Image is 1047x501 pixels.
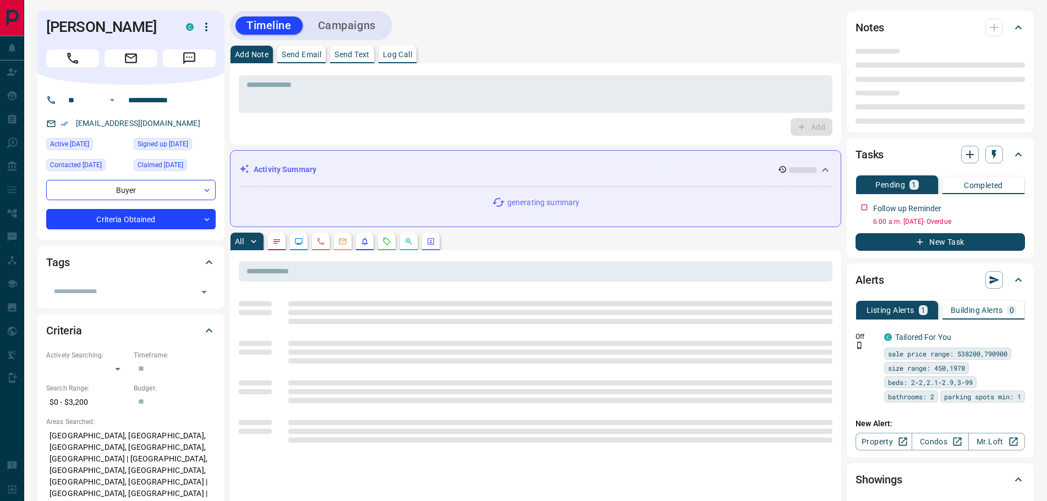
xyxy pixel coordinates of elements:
p: Budget: [134,383,216,393]
span: bathrooms: 2 [888,391,934,402]
p: Actively Searching: [46,350,128,360]
svg: Opportunities [404,237,413,246]
svg: Agent Actions [426,237,435,246]
div: Tasks [856,141,1025,168]
div: Sun Aug 11 2024 [46,159,128,174]
div: Wed Jul 30 2025 [46,138,128,153]
a: Tailored For You [895,333,951,342]
svg: Calls [316,237,325,246]
p: 1 [921,306,925,314]
p: New Alert: [856,418,1025,430]
span: Claimed [DATE] [138,159,183,170]
button: Campaigns [307,16,387,35]
p: Send Email [282,51,321,58]
p: Log Call [383,51,412,58]
div: condos.ca [884,333,892,341]
svg: Emails [338,237,347,246]
div: Mon Aug 30 2021 [134,138,216,153]
p: Off [856,332,878,342]
button: Timeline [235,16,303,35]
h2: Notes [856,19,884,36]
p: Follow up Reminder [873,203,941,214]
p: Add Note [235,51,268,58]
h2: Showings [856,471,902,488]
a: Condos [912,433,968,450]
p: 1 [912,181,916,189]
span: Email [105,49,157,67]
svg: Lead Browsing Activity [294,237,303,246]
span: parking spots min: 1 [944,391,1021,402]
p: Areas Searched: [46,417,216,427]
svg: Requests [382,237,391,246]
p: Timeframe: [134,350,216,360]
p: Listing Alerts [867,306,914,314]
svg: Email Verified [61,120,68,128]
div: Criteria [46,317,216,344]
p: Pending [875,181,905,189]
span: size range: 450,1978 [888,362,965,373]
h1: [PERSON_NAME] [46,18,169,36]
span: Contacted [DATE] [50,159,102,170]
div: Mon Jun 26 2023 [134,159,216,174]
p: 0 [1010,306,1014,314]
div: Notes [856,14,1025,41]
h2: Tasks [856,146,884,163]
span: sale price range: 538200,790900 [888,348,1007,359]
span: Call [46,49,99,67]
svg: Listing Alerts [360,237,369,246]
p: 6:00 a.m. [DATE] - Overdue [873,217,1025,227]
p: generating summary [507,197,579,208]
button: Open [196,284,212,300]
a: Property [856,433,912,450]
h2: Alerts [856,271,884,289]
p: $0 - $3,200 [46,393,128,411]
div: Activity Summary [239,159,832,180]
button: Open [106,93,119,107]
p: Search Range: [46,383,128,393]
a: Mr.Loft [968,433,1025,450]
div: Buyer [46,180,216,200]
p: Send Text [335,51,370,58]
h2: Tags [46,254,69,271]
p: All [235,238,244,245]
h2: Criteria [46,322,82,339]
button: New Task [856,233,1025,251]
svg: Push Notification Only [856,342,863,349]
div: condos.ca [186,23,194,31]
a: [EMAIL_ADDRESS][DOMAIN_NAME] [76,119,200,128]
div: Criteria Obtained [46,209,216,229]
div: Showings [856,466,1025,493]
span: Active [DATE] [50,139,89,150]
span: Signed up [DATE] [138,139,188,150]
p: Building Alerts [951,306,1003,314]
span: Message [163,49,216,67]
svg: Notes [272,237,281,246]
p: Completed [964,181,1003,189]
p: Activity Summary [254,164,316,175]
div: Alerts [856,267,1025,293]
div: Tags [46,249,216,276]
span: beds: 2-2,2.1-2.9,3-99 [888,377,973,388]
